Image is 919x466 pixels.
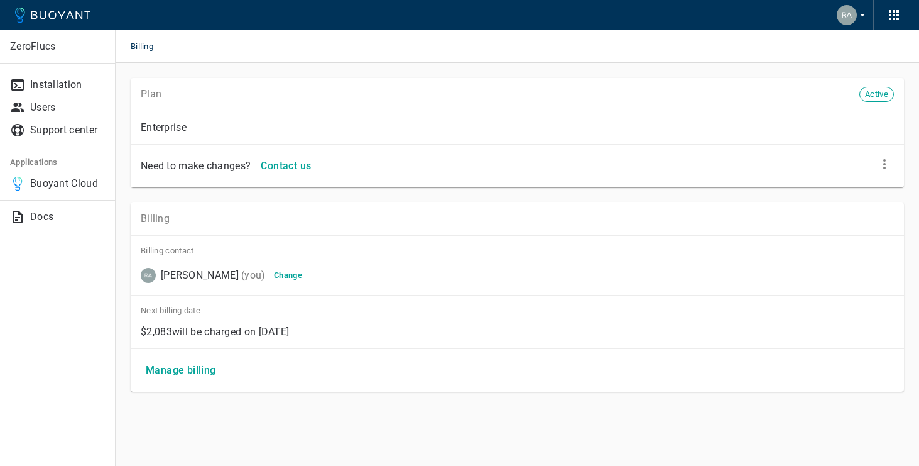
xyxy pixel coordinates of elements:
[241,269,266,282] p: (you)
[261,160,311,172] h4: Contact us
[141,326,894,338] p: $ 2,083 will be charged on [DATE]
[30,124,105,136] p: Support center
[141,246,894,256] span: Billing contact
[256,159,316,171] a: Contact us
[161,269,239,282] p: [PERSON_NAME]
[141,306,894,316] span: Next billing date
[141,88,161,101] p: Plan
[146,364,216,377] h4: Manage billing
[141,213,894,225] p: Billing
[136,155,251,172] div: Need to make changes?
[860,89,893,99] span: Active
[30,79,105,91] p: Installation
[141,268,239,283] div: Racheal Rose
[274,270,302,280] h5: Change
[141,121,894,134] p: Enterprise
[141,268,156,283] img: racheal.rose@zeroflucs.io
[141,359,221,382] button: Manage billing
[30,211,105,223] p: Docs
[875,155,894,174] button: More
[268,266,308,285] button: Change
[837,5,857,25] img: Racheal Rose
[10,157,105,167] h5: Applications
[30,177,105,190] p: Buoyant Cloud
[131,30,168,63] span: Billing
[10,40,105,53] p: ZeroFlucs
[30,101,105,114] p: Users
[256,155,316,177] button: Contact us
